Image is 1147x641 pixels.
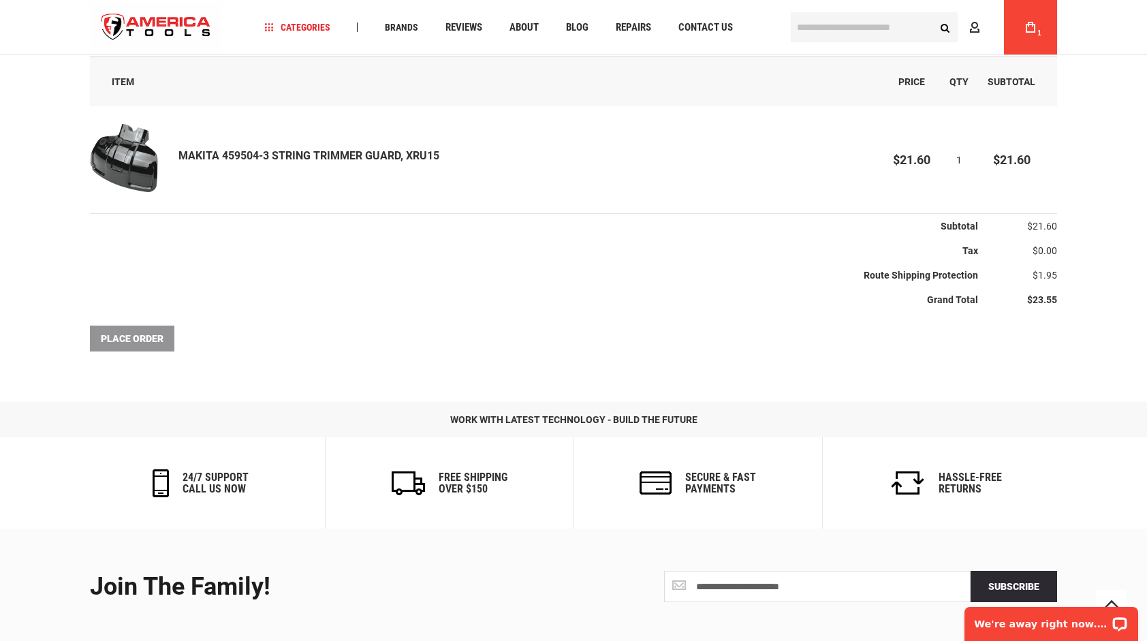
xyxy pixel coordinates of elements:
[90,2,222,53] img: America Tools
[385,22,418,32] span: Brands
[509,22,539,33] span: About
[90,124,158,192] img: MAKITA 459504-3 STRING TRIMMER GUARD, XRU15
[1033,245,1057,256] span: $0.00
[883,57,940,106] th: Price
[439,18,488,37] a: Reviews
[672,18,739,37] a: Contact Us
[971,571,1057,602] button: Subscribe
[616,22,651,33] span: Repairs
[978,57,1057,106] th: Subtotal
[560,18,595,37] a: Blog
[566,22,588,33] span: Blog
[1033,270,1057,281] span: $1.95
[678,22,733,33] span: Contact Us
[439,471,507,495] h6: Free Shipping Over $150
[1037,29,1041,37] span: 1
[90,57,883,106] th: Item
[183,471,249,495] h6: 24/7 support call us now
[265,22,330,32] span: Categories
[503,18,545,37] a: About
[90,214,978,239] th: Subtotal
[993,153,1031,167] span: $21.60
[1027,221,1057,232] span: $21.60
[962,245,978,256] span: Tax
[939,471,1002,495] h6: Hassle-Free Returns
[90,263,978,287] th: Route Shipping Protection
[1027,294,1057,305] span: $23.55
[956,598,1147,641] iframe: LiveChat chat widget
[927,294,978,305] strong: Grand Total
[956,155,962,166] span: 1
[893,153,930,167] span: $21.60
[940,57,978,106] th: Qty
[932,14,958,40] button: Search
[379,18,424,37] a: Brands
[610,18,657,37] a: Repairs
[259,18,336,37] a: Categories
[685,471,756,495] h6: secure & fast payments
[988,581,1039,592] span: Subscribe
[178,148,439,164] strong: MAKITA 459504-3 STRING TRIMMER GUARD, XRU15
[90,2,222,53] a: store logo
[90,574,563,601] div: Join the Family!
[445,22,482,33] span: Reviews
